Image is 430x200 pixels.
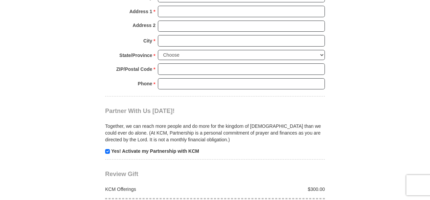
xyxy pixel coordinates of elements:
strong: State/Province [119,51,152,60]
p: Together, we can reach more people and do more for the kingdom of [DEMOGRAPHIC_DATA] than we coul... [105,123,325,143]
div: KCM Offerings [102,186,215,193]
strong: Address 2 [133,21,156,30]
strong: Address 1 [129,7,152,16]
strong: Phone [138,79,152,88]
strong: City [143,36,152,46]
span: Review Gift [105,171,138,177]
div: $300.00 [215,186,329,193]
strong: ZIP/Postal Code [116,64,152,74]
span: Partner With Us [DATE]! [105,108,175,114]
strong: Yes! Activate my Partnership with KCM [111,148,199,154]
